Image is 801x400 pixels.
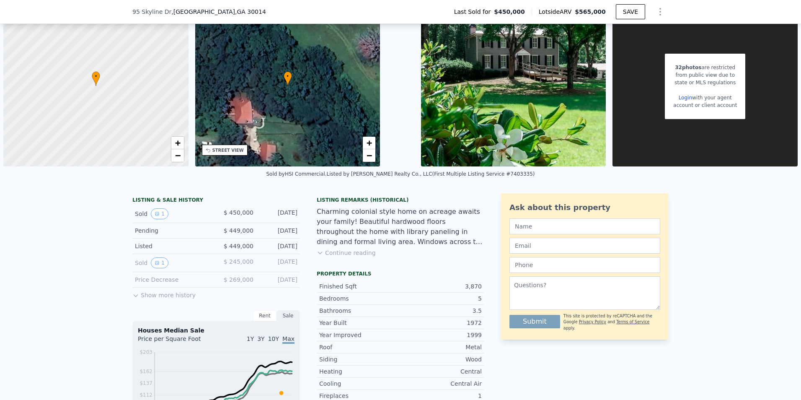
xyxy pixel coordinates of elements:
div: Bedrooms [319,294,400,303]
span: , GA 30014 [235,8,266,15]
span: − [175,150,180,161]
div: Heating [319,367,400,376]
a: Zoom out [171,149,184,162]
div: Sale [276,310,300,321]
div: Bathrooms [319,306,400,315]
div: 5 [400,294,482,303]
button: Show more history [132,288,196,299]
div: Sold by HSI Commercial . [266,171,327,177]
div: Pending [135,226,209,235]
div: Cooling [319,379,400,388]
span: • [284,73,292,80]
div: Wood [400,355,482,364]
div: Roof [319,343,400,351]
span: Max [282,335,295,344]
span: $450,000 [494,8,525,16]
div: • [284,71,292,86]
div: [DATE] [260,275,297,284]
span: • [92,73,100,80]
div: Year Improved [319,331,400,339]
div: Fireplaces [319,392,400,400]
a: Login [679,95,692,101]
a: Zoom in [171,137,184,149]
div: state or MLS regulations [673,79,737,86]
span: with your agent [692,95,732,101]
button: Submit [509,315,560,328]
div: This site is protected by reCAPTCHA and the Google and apply. [563,313,660,331]
div: are restricted [673,64,737,71]
a: Terms of Service [616,319,649,324]
input: Name [509,218,660,234]
button: SAVE [616,4,645,19]
div: • [92,71,100,86]
div: Rent [253,310,276,321]
span: 10Y [268,335,279,342]
div: Siding [319,355,400,364]
div: 3.5 [400,306,482,315]
div: Finished Sqft [319,282,400,291]
a: Privacy Policy [579,319,606,324]
div: Year Built [319,319,400,327]
span: + [175,138,180,148]
div: STREET VIEW [212,147,244,153]
span: Lotside ARV [539,8,575,16]
div: Charming colonial style home on acreage awaits your family! Beautiful hardwood floors throughout ... [317,207,484,247]
div: from public view due to [673,71,737,79]
div: [DATE] [260,257,297,268]
div: 1999 [400,331,482,339]
button: Show Options [652,3,669,20]
div: 1 [400,392,482,400]
div: Metal [400,343,482,351]
div: Central [400,367,482,376]
tspan: $137 [140,380,152,386]
tspan: $112 [140,392,152,398]
span: $565,000 [575,8,606,15]
a: Zoom in [363,137,375,149]
div: Sold [135,257,209,268]
div: Price per Square Foot [138,335,216,348]
tspan: $203 [140,349,152,355]
button: Continue reading [317,249,376,257]
div: Sold [135,208,209,219]
span: + [367,138,372,148]
div: Price Decrease [135,275,209,284]
span: − [367,150,372,161]
span: $ 269,000 [224,276,253,283]
div: Property details [317,270,484,277]
span: $ 245,000 [224,258,253,265]
div: Central Air [400,379,482,388]
div: Ask about this property [509,202,660,213]
div: [DATE] [260,226,297,235]
span: 95 Skyline Dr [132,8,171,16]
div: Houses Median Sale [138,326,295,335]
div: Listed by [PERSON_NAME] Realty Co., LLC (First Multiple Listing Service #7403335) [327,171,535,177]
span: $ 449,000 [224,227,253,234]
a: Zoom out [363,149,375,162]
img: Sale: 29857936 Parcel: 12482055 [421,5,606,166]
input: Email [509,238,660,254]
div: LISTING & SALE HISTORY [132,197,300,205]
span: Last Sold for [454,8,494,16]
span: , [GEOGRAPHIC_DATA] [171,8,266,16]
input: Phone [509,257,660,273]
div: Listing Remarks (Historical) [317,197,484,203]
button: View historical data [151,257,168,268]
span: 32 photos [675,65,701,70]
button: View historical data [151,208,168,219]
span: 3Y [257,335,264,342]
span: 1Y [247,335,254,342]
div: 3,870 [400,282,482,291]
div: [DATE] [260,242,297,250]
div: 1972 [400,319,482,327]
div: [DATE] [260,208,297,219]
span: $ 449,000 [224,243,253,249]
tspan: $162 [140,369,152,374]
div: account or client account [673,101,737,109]
div: Listed [135,242,209,250]
span: $ 450,000 [224,209,253,216]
